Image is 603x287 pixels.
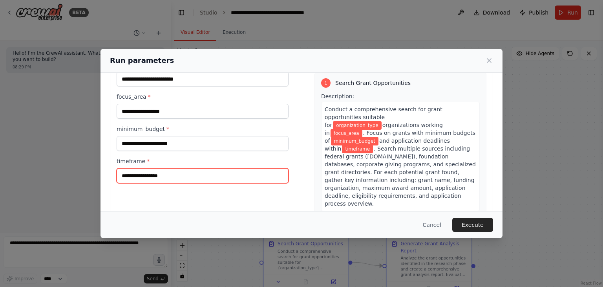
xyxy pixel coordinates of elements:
[325,145,476,207] span: . Search multiple sources including federal grants ([DOMAIN_NAME]), foundation databases, corpora...
[325,138,450,152] span: and application deadlines within
[321,78,331,88] div: 1
[333,121,381,130] span: Variable: organization_type
[331,137,379,145] span: Variable: minimum_budget
[452,218,493,232] button: Execute
[325,130,475,144] span: . Focus on grants with minimum budgets of
[331,129,362,138] span: Variable: focus_area
[321,93,354,99] span: Description:
[417,218,448,232] button: Cancel
[325,106,442,128] span: Conduct a comprehensive search for grant opportunities suitable for
[110,55,174,66] h2: Run parameters
[335,79,411,87] span: Search Grant Opportunities
[325,122,443,136] span: organizations working in
[117,157,289,165] label: timeframe
[117,125,289,133] label: minimum_budget
[117,93,289,101] label: focus_area
[342,145,373,153] span: Variable: timeframe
